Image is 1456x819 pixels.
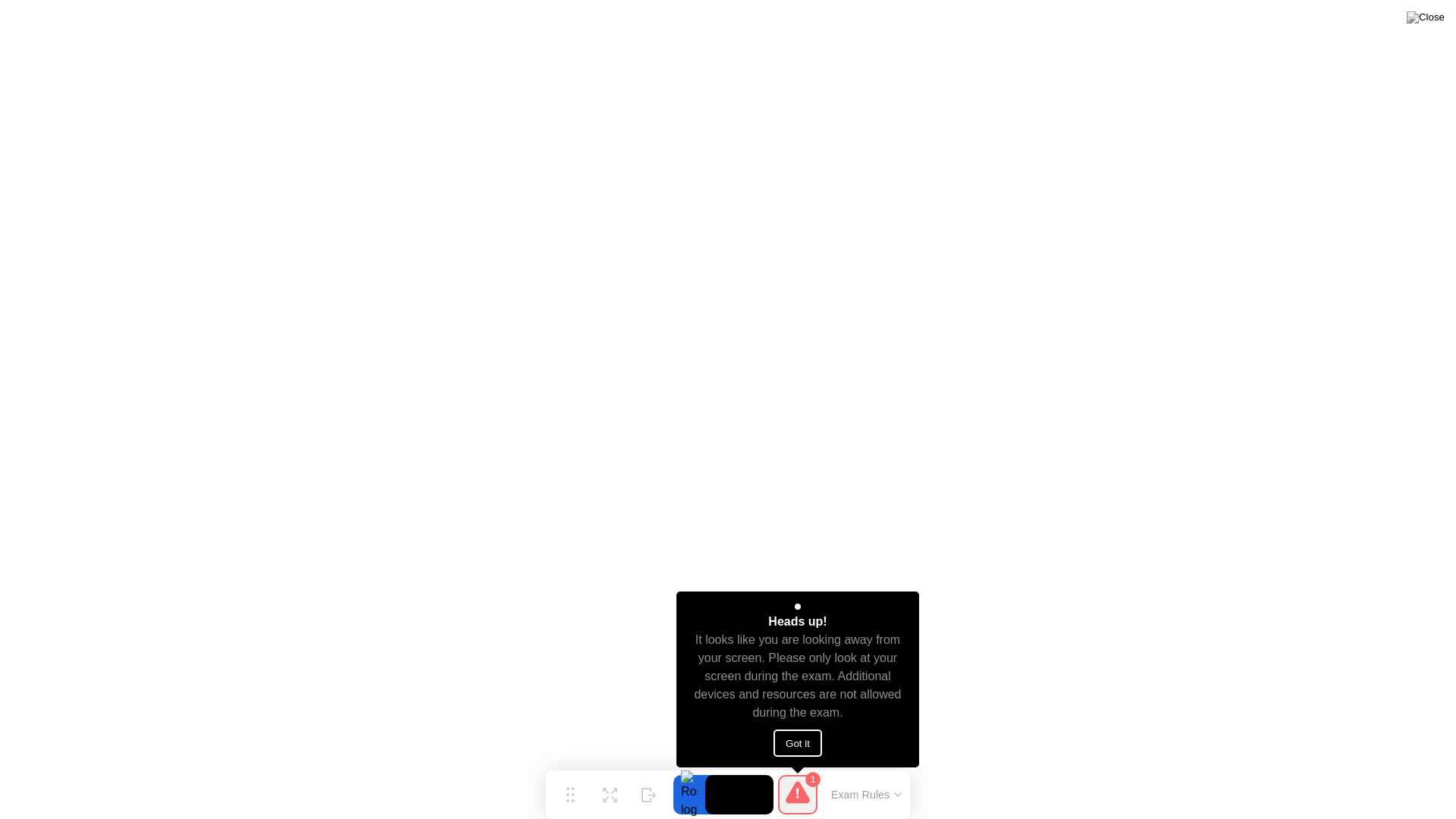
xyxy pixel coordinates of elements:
[805,772,821,787] div: 1
[768,613,827,631] div: Heads up!
[1407,11,1445,24] img: Close
[773,730,822,757] button: Got it
[690,631,906,722] div: It looks like you are looking away from your screen. Please only look at your screen during the e...
[827,788,907,802] button: Exam Rules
